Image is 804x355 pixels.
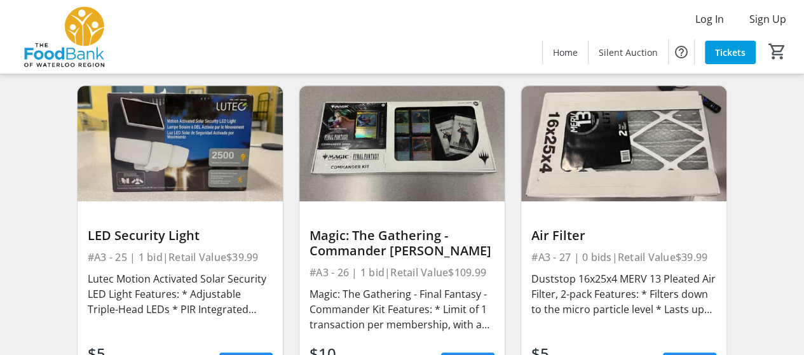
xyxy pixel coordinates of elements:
[766,40,789,63] button: Cart
[599,46,658,59] span: Silent Auction
[705,41,756,64] a: Tickets
[553,46,578,59] span: Home
[88,248,273,266] div: #A3 - 25 | 1 bid | Retail Value $39.99
[531,248,716,266] div: #A3 - 27 | 0 bids | Retail Value $39.99
[8,5,121,69] img: The Food Bank of Waterloo Region's Logo
[669,39,694,65] button: Help
[715,46,746,59] span: Tickets
[589,41,668,64] a: Silent Auction
[685,9,734,29] button: Log In
[695,11,724,27] span: Log In
[299,86,505,201] img: Magic: The Gathering - Commander Kit
[739,9,796,29] button: Sign Up
[88,228,273,243] div: LED Security Light
[310,264,494,281] div: #A3 - 26 | 1 bid | Retail Value $109.99
[531,228,716,243] div: Air Filter
[749,11,786,27] span: Sign Up
[543,41,588,64] a: Home
[78,86,283,201] img: LED Security Light
[531,271,716,317] div: Duststop 16x25x4 MERV 13 Pleated Air Filter, 2-pack Features: * Filters down to the micro particl...
[88,271,273,317] div: Lutec Motion Activated Solar Security LED Light Features: * Adjustable Triple-Head LEDs * PIR Int...
[310,286,494,332] div: Magic: The Gathering - Final Fantasy - Commander Kit Features: * Limit of 1 transaction per membe...
[521,86,726,201] img: Air Filter
[310,228,494,258] div: Magic: The Gathering - Commander [PERSON_NAME]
